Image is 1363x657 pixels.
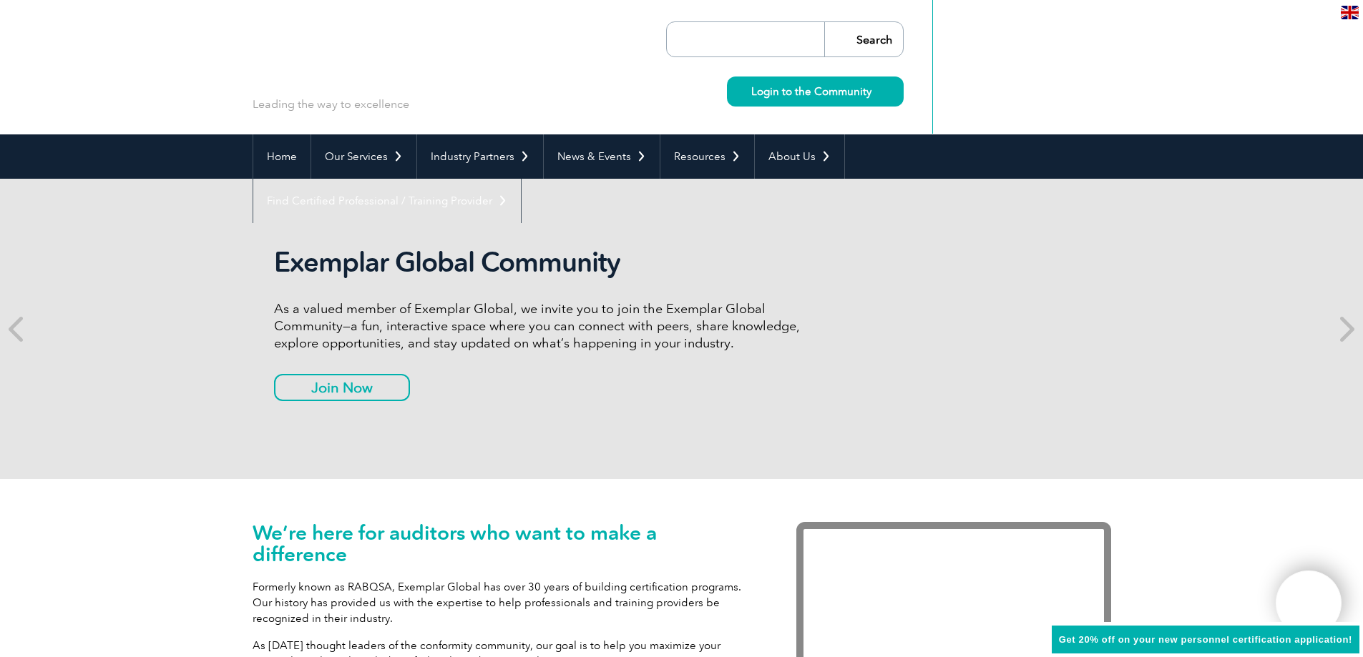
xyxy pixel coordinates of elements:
[253,134,311,179] a: Home
[871,87,879,95] img: svg+xml;nitro-empty-id=MzcwOjIyMw==-1;base64,PHN2ZyB2aWV3Qm94PSIwIDAgMTEgMTEiIHdpZHRoPSIxMSIgaGVp...
[727,76,904,107] a: Login to the Community
[824,22,903,56] input: Search
[1341,6,1359,19] img: en
[253,97,409,112] p: Leading the way to excellence
[544,134,660,179] a: News & Events
[253,579,753,626] p: Formerly known as RABQSA, Exemplar Global has over 30 years of building certification programs. O...
[311,134,416,179] a: Our Services
[253,179,521,223] a: Find Certified Professional / Training Provider
[274,374,410,401] a: Join Now
[274,300,811,352] p: As a valued member of Exemplar Global, we invite you to join the Exemplar Global Community—a fun,...
[253,522,753,565] h1: We’re here for auditors who want to make a difference
[1291,586,1327,621] img: svg+xml;nitro-empty-id=MTgxNToxMTY=-1;base64,PHN2ZyB2aWV3Qm94PSIwIDAgNDAwIDQwMCIgd2lkdGg9IjQwMCIg...
[417,134,543,179] a: Industry Partners
[755,134,844,179] a: About Us
[274,246,811,279] h2: Exemplar Global Community
[660,134,754,179] a: Resources
[1059,634,1352,645] span: Get 20% off on your new personnel certification application!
